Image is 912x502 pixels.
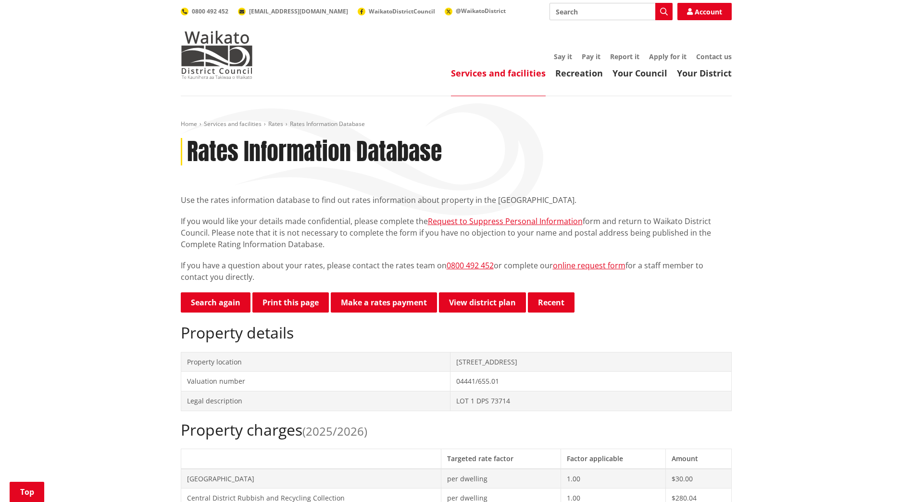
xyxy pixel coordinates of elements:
a: online request form [553,260,625,271]
p: Use the rates information database to find out rates information about property in the [GEOGRAPHI... [181,194,732,206]
a: Apply for it [649,52,687,61]
a: Say it [554,52,572,61]
a: Report it [610,52,639,61]
nav: breadcrumb [181,120,732,128]
th: Targeted rate factor [441,449,561,468]
a: [EMAIL_ADDRESS][DOMAIN_NAME] [238,7,348,15]
h1: Rates Information Database [187,138,442,166]
a: Your Council [612,67,667,79]
th: Factor applicable [561,449,666,468]
td: 1.00 [561,469,666,489]
td: Valuation number [181,372,450,391]
a: Contact us [696,52,732,61]
td: [GEOGRAPHIC_DATA] [181,469,441,489]
a: 0800 492 452 [447,260,494,271]
h2: Property charges [181,421,732,439]
h2: Property details [181,324,732,342]
a: Home [181,120,197,128]
span: @WaikatoDistrict [456,7,506,15]
a: Recreation [555,67,603,79]
button: Recent [528,292,575,313]
a: Search again [181,292,250,313]
a: Services and facilities [451,67,546,79]
td: [STREET_ADDRESS] [450,352,731,372]
button: Print this page [252,292,329,313]
td: Legal description [181,391,450,411]
a: Your District [677,67,732,79]
span: [EMAIL_ADDRESS][DOMAIN_NAME] [249,7,348,15]
a: Top [10,482,44,502]
td: $30.00 [666,469,731,489]
a: Services and facilities [204,120,262,128]
th: Amount [666,449,731,468]
td: per dwelling [441,469,561,489]
a: Request to Suppress Personal Information [428,216,583,226]
p: If you would like your details made confidential, please complete the form and return to Waikato ... [181,215,732,250]
a: 0800 492 452 [181,7,228,15]
span: 0800 492 452 [192,7,228,15]
p: If you have a question about your rates, please contact the rates team on or complete our for a s... [181,260,732,283]
td: 04441/655.01 [450,372,731,391]
a: Make a rates payment [331,292,437,313]
span: WaikatoDistrictCouncil [369,7,435,15]
a: @WaikatoDistrict [445,7,506,15]
a: View district plan [439,292,526,313]
td: LOT 1 DPS 73714 [450,391,731,411]
a: Rates [268,120,283,128]
td: Property location [181,352,450,372]
a: WaikatoDistrictCouncil [358,7,435,15]
input: Search input [550,3,673,20]
span: (2025/2026) [302,423,367,439]
a: Pay it [582,52,600,61]
img: Waikato District Council - Te Kaunihera aa Takiwaa o Waikato [181,31,253,79]
span: Rates Information Database [290,120,365,128]
a: Account [677,3,732,20]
